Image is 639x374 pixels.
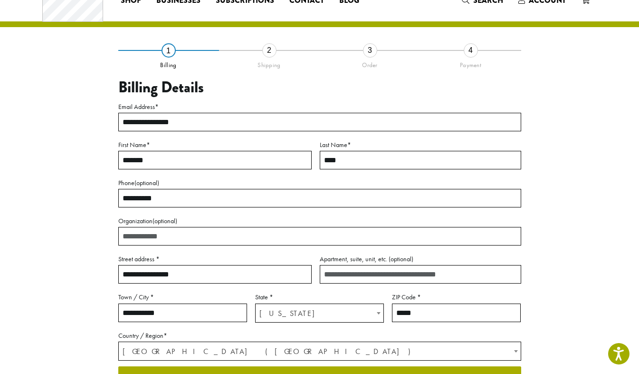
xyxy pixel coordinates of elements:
span: (optional) [134,178,159,187]
div: Billing [118,58,219,69]
label: ZIP Code [392,291,521,303]
span: Country / Region [118,342,521,361]
label: Organization [118,215,521,227]
label: Street address [118,253,312,265]
div: 4 [464,43,478,58]
div: 1 [162,43,176,58]
label: First Name [118,139,312,151]
label: State [255,291,384,303]
div: Order [320,58,420,69]
label: Town / City [118,291,247,303]
span: State [255,304,384,323]
span: United States (US) [119,342,521,361]
span: (optional) [153,217,177,225]
label: Email Address [118,101,521,113]
label: Last Name [320,139,521,151]
span: Washington [256,304,383,323]
span: (optional) [389,255,413,263]
div: Payment [420,58,521,69]
label: Apartment, suite, unit, etc. [320,253,521,265]
div: 2 [262,43,277,58]
div: Shipping [219,58,320,69]
div: 3 [363,43,377,58]
h3: Billing Details [118,79,521,97]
